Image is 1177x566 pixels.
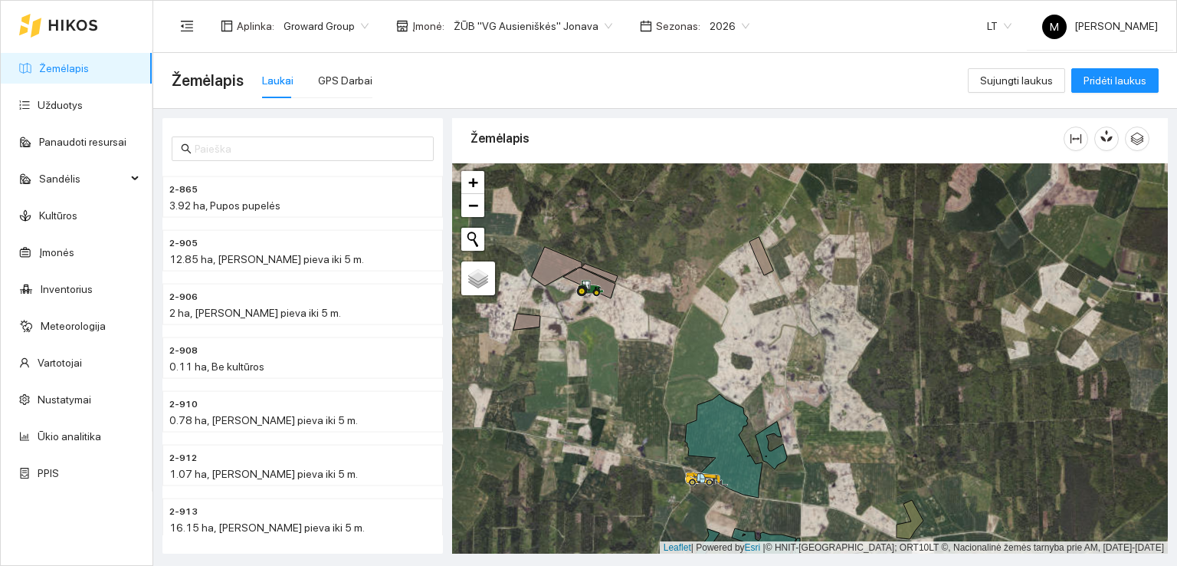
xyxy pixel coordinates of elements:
[172,68,244,93] span: Žemėlapis
[396,20,408,32] span: shop
[1064,133,1087,145] span: column-width
[38,467,59,479] a: PPIS
[169,253,364,265] span: 12.85 ha, [PERSON_NAME] pieva iki 5 m.
[1042,20,1158,32] span: [PERSON_NAME]
[169,451,197,466] span: 2-912
[169,522,365,534] span: 16.15 ha, [PERSON_NAME] pieva iki 5 m.
[169,290,198,304] span: 2-906
[172,11,202,41] button: menu-fold
[39,62,89,74] a: Žemėlapis
[169,505,198,519] span: 2-913
[41,283,93,295] a: Inventorius
[1050,15,1059,39] span: M
[38,430,101,443] a: Ūkio analitika
[660,541,1168,554] div: | Powered by © HNIT-[GEOGRAPHIC_DATA]; ORT10LT ©, Nacionalinė žemės tarnyba prie AM, [DATE]-[DATE]
[968,74,1065,87] a: Sujungti laukus
[38,99,83,111] a: Užduotys
[763,542,766,553] span: |
[38,357,82,369] a: Vartotojai
[470,117,1064,160] div: Žemėlapis
[656,18,700,35] span: Sezonas :
[169,344,198,358] span: 2-908
[987,15,1011,38] span: LT
[41,320,106,332] a: Meteorologija
[38,393,91,406] a: Nustatymai
[468,173,478,192] span: +
[1064,127,1088,151] button: column-width
[169,414,358,426] span: 0.78 ha, [PERSON_NAME] pieva iki 5 m.
[968,68,1065,93] button: Sujungti laukus
[1071,74,1159,87] a: Pridėti laukus
[412,18,444,35] span: Įmonė :
[468,196,478,215] span: −
[169,468,358,480] span: 1.07 ha, [PERSON_NAME] pieva iki 5 m.
[461,194,484,217] a: Zoom out
[664,542,691,553] a: Leaflet
[454,15,612,38] span: ŽŪB "VG Ausieniškės" Jonava
[39,136,126,148] a: Panaudoti resursai
[461,228,484,251] button: Initiate a new search
[221,20,233,32] span: layout
[169,397,198,412] span: 2-910
[284,15,369,38] span: Groward Group
[39,163,126,194] span: Sandėlis
[169,199,280,212] span: 3.92 ha, Pupos pupelės
[262,72,293,89] div: Laukai
[169,360,264,373] span: 0.11 ha, Be kultūros
[180,19,194,33] span: menu-fold
[1084,72,1146,89] span: Pridėti laukus
[195,140,425,157] input: Paieška
[640,20,652,32] span: calendar
[461,262,495,295] a: Layers
[169,183,198,197] span: 2-865
[39,209,77,222] a: Kultūros
[980,72,1053,89] span: Sujungti laukus
[39,246,74,258] a: Įmonės
[745,542,761,553] a: Esri
[710,15,749,38] span: 2026
[237,18,274,35] span: Aplinka :
[169,236,198,251] span: 2-905
[169,307,341,319] span: 2 ha, [PERSON_NAME] pieva iki 5 m.
[181,143,192,154] span: search
[461,171,484,194] a: Zoom in
[318,72,372,89] div: GPS Darbai
[1071,68,1159,93] button: Pridėti laukus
